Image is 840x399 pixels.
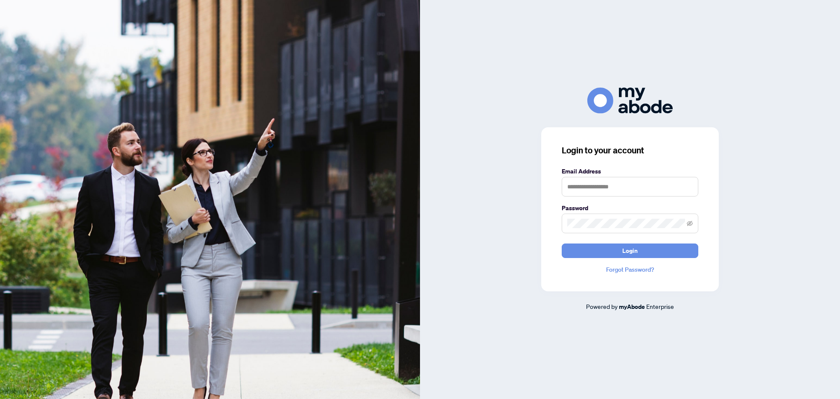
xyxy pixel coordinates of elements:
[587,88,673,114] img: ma-logo
[687,220,693,226] span: eye-invisible
[562,265,698,274] a: Forgot Password?
[562,203,698,213] label: Password
[619,302,645,311] a: myAbode
[562,144,698,156] h3: Login to your account
[562,244,698,258] button: Login
[646,302,674,310] span: Enterprise
[562,167,698,176] label: Email Address
[622,244,638,258] span: Login
[586,302,618,310] span: Powered by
